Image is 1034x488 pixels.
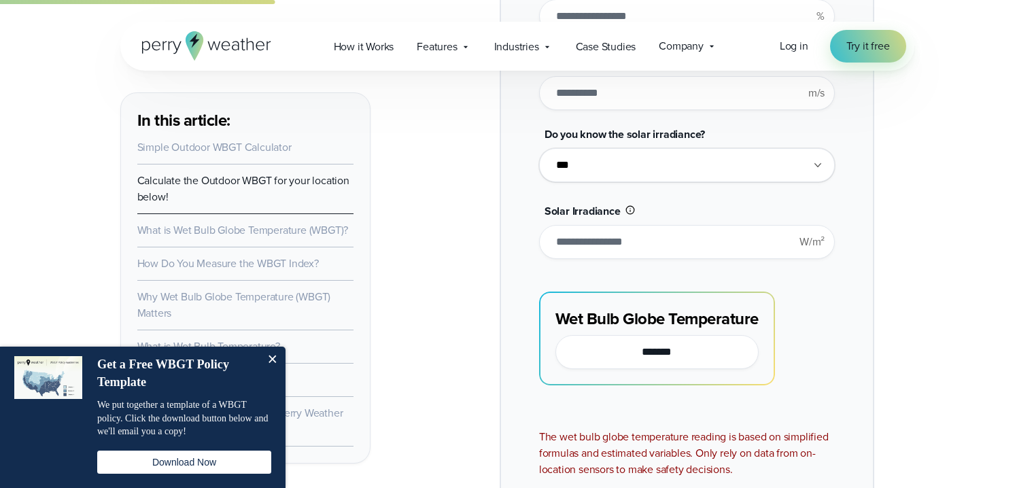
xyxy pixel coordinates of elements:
button: Close [258,347,286,374]
a: Calculate the Outdoor WBGT for your location below! [137,173,349,205]
span: Features [417,39,457,55]
a: How Do You Measure the WBGT Index? [137,256,319,271]
div: The wet bulb globe temperature reading is based on simplified formulas and estimated variables. O... [539,429,835,478]
h3: In this article: [137,109,354,131]
span: Case Studies [576,39,636,55]
span: Do you know the solar irradiance? [545,126,705,142]
h4: Get a Free WBGT Policy Template [97,356,257,391]
button: Download Now [97,451,271,474]
a: Simple Outdoor WBGT Calculator [137,139,292,155]
p: We put together a template of a WBGT policy. Click the download button below and we'll email you ... [97,398,271,438]
a: What is Wet Bulb Globe Temperature (WBGT)? [137,222,349,238]
span: Try it free [846,38,890,54]
span: Industries [494,39,539,55]
a: How it Works [322,33,406,60]
a: Case Studies [564,33,648,60]
span: How it Works [334,39,394,55]
a: Why Wet Bulb Globe Temperature (WBGT) Matters [137,289,331,321]
a: Try it free [830,30,906,63]
span: Solar Irradiance [545,203,621,219]
a: What is Wet Bulb Temperature? [137,338,280,354]
span: Company [659,38,704,54]
img: dialog featured image [14,356,82,399]
a: Log in [780,38,808,54]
